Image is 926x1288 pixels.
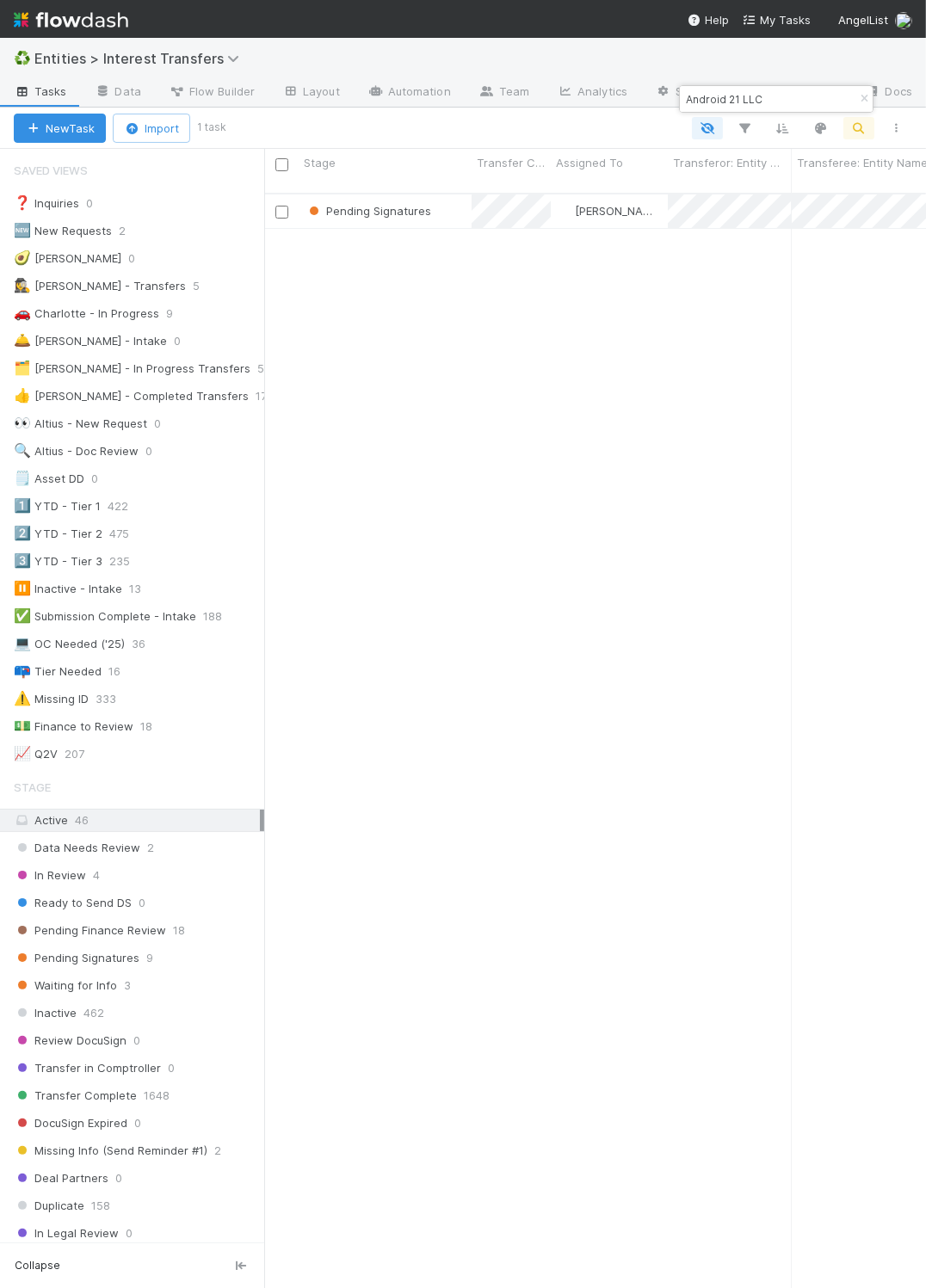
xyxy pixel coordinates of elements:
[14,388,31,403] span: 👍
[146,947,153,969] span: 9
[14,195,31,210] span: ❓
[134,1112,141,1134] span: 0
[14,770,51,804] span: Stage
[354,79,465,107] a: Automation
[14,361,31,375] span: 🗂️
[139,892,145,914] span: 0
[275,206,288,219] input: Toggle Row Selected
[144,1085,170,1106] span: 1648
[108,496,145,517] span: 422
[743,13,811,27] span: My Tasks
[15,1258,60,1273] span: Collapse
[14,51,31,65] span: ♻️
[119,220,143,242] span: 2
[14,716,133,737] div: Finance to Review
[14,5,128,34] img: logo-inverted-e16ddd16eac7371096b0.svg
[838,13,888,27] span: AngelList
[14,636,31,650] span: 💻
[14,1168,108,1189] span: Deal Partners
[14,578,122,600] div: Inactive - Intake
[174,330,198,352] span: 0
[214,1140,221,1162] span: 2
[14,892,132,914] span: Ready to Send DS
[109,551,147,572] span: 235
[166,303,190,324] span: 9
[14,551,102,572] div: YTD - Tier 3
[895,12,912,29] img: avatar_93b89fca-d03a-423a-b274-3dd03f0a621f.png
[14,606,196,627] div: Submission Complete - Intake
[126,1223,133,1244] span: 0
[86,193,110,214] span: 0
[326,204,431,218] span: Pending Signatures
[129,578,158,600] span: 13
[83,1002,104,1024] span: 462
[124,975,131,996] span: 3
[34,50,248,67] span: Entities > Interest Transfers
[14,275,186,297] div: [PERSON_NAME] - Transfers
[682,89,855,109] input: Search...
[14,523,102,545] div: YTD - Tier 2
[14,1002,77,1024] span: Inactive
[304,154,336,171] span: Stage
[14,1057,161,1079] span: Transfer in Comptroller
[75,813,89,827] span: 46
[14,947,139,969] span: Pending Signatures
[14,220,112,242] div: New Requests
[14,1030,127,1051] span: Review DocuSign
[14,303,159,324] div: Charlotte - In Progress
[14,250,31,265] span: 🥑
[14,837,140,859] span: Data Needs Review
[14,1195,84,1217] span: Duplicate
[14,358,250,379] div: [PERSON_NAME] - In Progress Transfers
[140,716,170,737] span: 18
[14,581,31,595] span: ⏸️
[14,443,31,458] span: 🔍
[96,688,133,710] span: 333
[132,633,163,655] span: 36
[193,275,217,297] span: 5
[14,441,139,462] div: Altius - Doc Review
[197,120,226,135] small: 1 task
[14,608,31,623] span: ✅
[14,248,121,269] div: [PERSON_NAME]
[14,661,102,682] div: Tier Needed
[14,633,125,655] div: OC Needed ('25)
[14,305,31,320] span: 🚗
[91,468,115,490] span: 0
[14,333,31,348] span: 🛎️
[14,691,31,706] span: ⚠️
[14,471,31,485] span: 🗒️
[65,743,102,765] span: 207
[115,1168,122,1189] span: 0
[14,223,31,237] span: 🆕
[81,79,155,107] a: Data
[14,498,31,513] span: 1️⃣
[256,385,291,407] span: 179
[14,746,31,761] span: 📈
[154,413,178,434] span: 0
[14,553,31,568] span: 3️⃣
[14,718,31,733] span: 💵
[14,975,117,996] span: Waiting for Info
[133,1030,140,1051] span: 0
[556,154,623,171] span: Assigned To
[641,79,735,107] a: Settings
[14,114,106,143] button: NewTask
[14,743,58,765] div: Q2V
[543,79,641,107] a: Analytics
[14,385,249,407] div: [PERSON_NAME] - Completed Transfers
[169,83,255,100] span: Flow Builder
[14,663,31,678] span: 📪
[688,11,729,28] div: Help
[147,837,154,859] span: 2
[14,83,67,100] span: Tasks
[113,114,190,143] button: Import
[14,330,167,352] div: [PERSON_NAME] - Intake
[14,1223,119,1244] span: In Legal Review
[477,154,546,171] span: Transfer Complexity
[91,1195,110,1217] span: 158
[14,810,260,831] div: Active
[269,79,354,107] a: Layout
[14,153,88,188] span: Saved Views
[108,661,138,682] span: 16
